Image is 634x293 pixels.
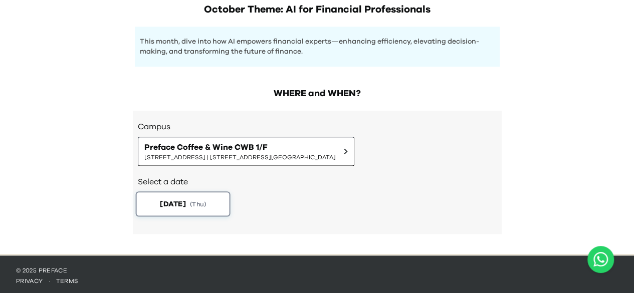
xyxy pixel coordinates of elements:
[587,246,614,273] a: Chat with us on WhatsApp
[160,198,185,209] span: [DATE]
[140,37,495,57] p: This month, dive into how AI empowers financial experts—enhancing efficiency, elevating decision-...
[138,137,354,166] button: Preface Coffee & Wine CWB 1/F[STREET_ADDRESS] | [STREET_ADDRESS][GEOGRAPHIC_DATA]
[135,191,230,216] button: [DATE](Thu)
[144,153,336,161] span: [STREET_ADDRESS] | [STREET_ADDRESS][GEOGRAPHIC_DATA]
[138,121,497,133] h3: Campus
[56,278,79,284] a: terms
[43,278,56,284] span: ·
[135,3,500,17] h1: October Theme: AI for Financial Professionals
[190,199,206,208] span: ( Thu )
[133,87,502,101] h2: WHERE and WHEN?
[16,278,43,284] a: privacy
[587,246,614,273] button: Open WhatsApp chat
[16,266,618,274] p: © 2025 Preface
[138,176,497,188] h2: Select a date
[144,141,336,153] span: Preface Coffee & Wine CWB 1/F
